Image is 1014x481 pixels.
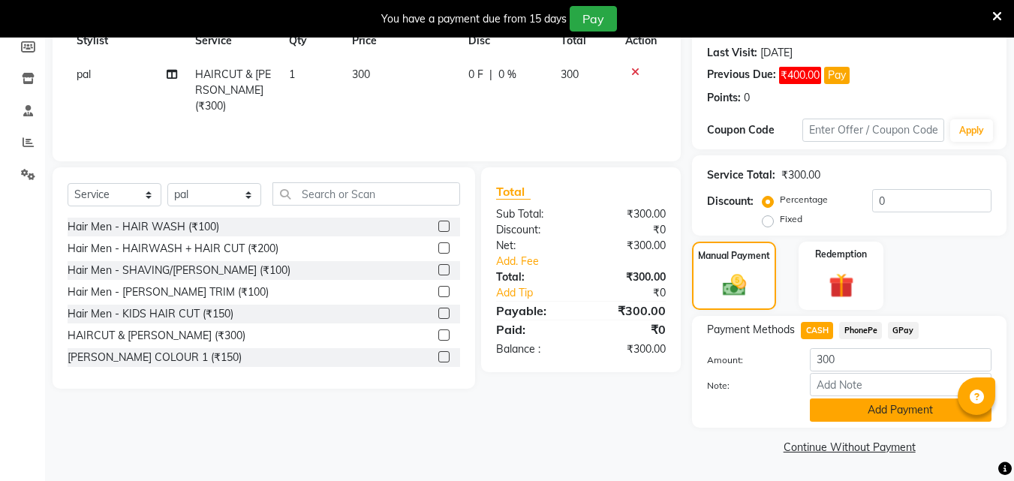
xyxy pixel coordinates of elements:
[780,212,802,226] label: Fixed
[68,24,186,58] th: Stylist
[68,241,278,257] div: Hair Men - HAIRWASH + HAIR CUT (₹200)
[781,167,820,183] div: ₹300.00
[468,67,483,83] span: 0 F
[810,373,991,396] input: Add Note
[485,222,581,238] div: Discount:
[802,119,944,142] input: Enter Offer / Coupon Code
[570,6,617,32] button: Pay
[581,222,677,238] div: ₹0
[343,24,459,58] th: Price
[824,67,850,84] button: Pay
[485,206,581,222] div: Sub Total:
[597,285,678,301] div: ₹0
[581,341,677,357] div: ₹300.00
[485,254,677,269] a: Add. Fee
[581,269,677,285] div: ₹300.00
[496,184,531,200] span: Total
[888,322,919,339] span: GPay
[715,272,754,299] img: _cash.svg
[289,68,295,81] span: 1
[381,11,567,27] div: You have a payment due from 15 days
[68,350,242,365] div: [PERSON_NAME] COLOUR 1 (₹150)
[68,328,245,344] div: HAIRCUT & [PERSON_NAME] (₹300)
[68,219,219,235] div: Hair Men - HAIR WASH (₹100)
[821,270,862,301] img: _gift.svg
[272,182,460,206] input: Search or Scan
[352,68,370,81] span: 300
[581,302,677,320] div: ₹300.00
[707,167,775,183] div: Service Total:
[707,67,776,84] div: Previous Due:
[760,45,793,61] div: [DATE]
[779,67,821,84] span: ₹400.00
[485,285,597,301] a: Add Tip
[581,206,677,222] div: ₹300.00
[498,67,516,83] span: 0 %
[950,119,993,142] button: Apply
[485,341,581,357] div: Balance :
[780,193,828,206] label: Percentage
[581,238,677,254] div: ₹300.00
[186,24,281,58] th: Service
[195,68,271,113] span: HAIRCUT & [PERSON_NAME] (₹300)
[810,398,991,422] button: Add Payment
[744,90,750,106] div: 0
[801,322,833,339] span: CASH
[696,353,798,367] label: Amount:
[810,348,991,371] input: Amount
[695,440,1003,455] a: Continue Without Payment
[552,24,617,58] th: Total
[707,90,741,106] div: Points:
[485,320,581,338] div: Paid:
[459,24,552,58] th: Disc
[698,249,770,263] label: Manual Payment
[696,379,798,392] label: Note:
[581,320,677,338] div: ₹0
[707,322,795,338] span: Payment Methods
[485,302,581,320] div: Payable:
[707,122,802,138] div: Coupon Code
[839,322,882,339] span: PhonePe
[68,263,290,278] div: Hair Men - SHAVING/[PERSON_NAME] (₹100)
[561,68,579,81] span: 300
[485,238,581,254] div: Net:
[68,284,269,300] div: Hair Men - [PERSON_NAME] TRIM (₹100)
[616,24,666,58] th: Action
[815,248,867,261] label: Redemption
[707,45,757,61] div: Last Visit:
[77,68,91,81] span: pal
[707,194,754,209] div: Discount:
[68,306,233,322] div: Hair Men - KIDS HAIR CUT (₹150)
[485,269,581,285] div: Total:
[280,24,343,58] th: Qty
[489,67,492,83] span: |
